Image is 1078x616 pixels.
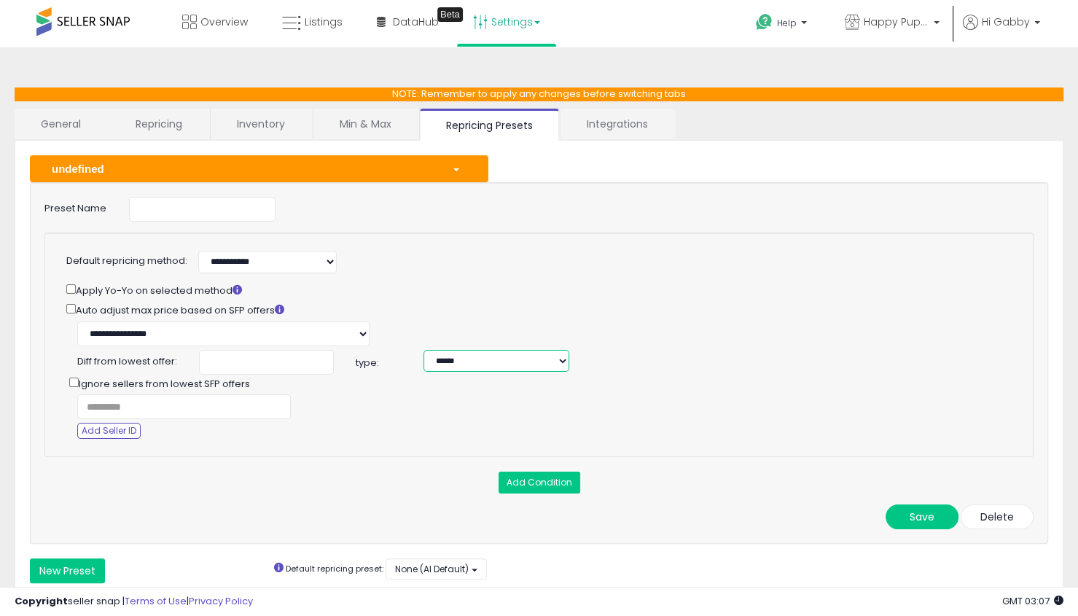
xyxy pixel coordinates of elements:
label: Preset Name [34,197,118,216]
a: Repricing Presets [420,109,559,141]
div: Auto adjust max price based on SFP offers [66,301,1007,317]
span: DataHub [393,15,439,29]
a: Help [744,2,821,47]
span: Listings [305,15,343,29]
div: undefined [41,161,441,176]
small: Default repricing preset: [286,563,383,574]
a: Min & Max [313,109,418,139]
a: General [15,109,108,139]
button: Add Condition [499,472,580,494]
span: 2025-09-9 03:07 GMT [1002,594,1063,608]
div: Ignore sellers from lowest SFP offers [55,375,536,391]
a: Hi Gabby [963,15,1040,47]
p: NOTE: Remember to apply any changes before switching tabs [15,87,1063,101]
span: Diff from lowest offer: [77,350,177,369]
strong: Copyright [15,594,68,608]
div: Tooltip anchor [437,7,463,22]
label: Default repricing method: [66,254,187,268]
button: undefined [30,155,488,182]
a: Privacy Policy [189,594,253,608]
a: Terms of Use [125,594,187,608]
span: type: [345,356,423,370]
button: New Preset [30,558,105,583]
button: Save [886,504,958,529]
button: Add Seller ID [77,423,141,439]
span: Happy Pup Express [864,15,929,29]
i: Get Help [755,13,773,31]
span: Help [777,17,797,29]
div: Apply Yo-Yo on selected method [66,281,1007,297]
span: None (AI Default) [395,563,469,575]
a: Integrations [561,109,674,139]
div: seller snap | | [15,595,253,609]
span: Overview [200,15,248,29]
button: None (AI Default) [386,558,487,580]
a: Repricing [109,109,208,139]
button: Delete [961,504,1034,529]
span: Hi Gabby [982,15,1030,29]
a: Inventory [211,109,311,139]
